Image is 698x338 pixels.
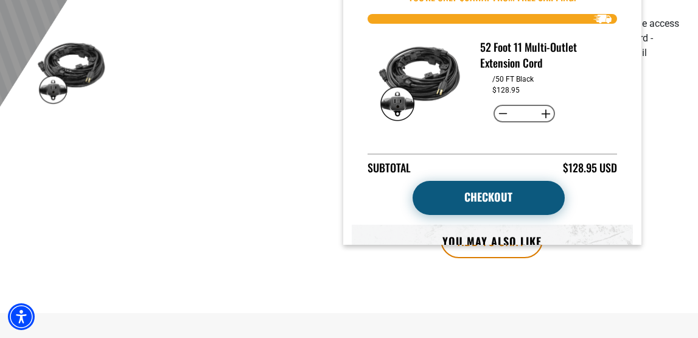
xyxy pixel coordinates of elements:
img: black [36,36,106,107]
h3: You may also like [371,234,613,248]
div: $128.95 USD [563,160,617,176]
img: black [377,38,462,124]
a: cart [413,181,565,215]
dd: /50 FT Black [492,74,534,83]
div: Subtotal [368,160,411,176]
input: Quantity for 52 Foot 11 Multi-Outlet Extension Cord [512,104,536,124]
div: Accessibility Menu [8,303,35,330]
h3: 52 Foot 11 Multi-Outlet Extension Cord [480,38,607,70]
dd: $128.95 [492,86,520,94]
